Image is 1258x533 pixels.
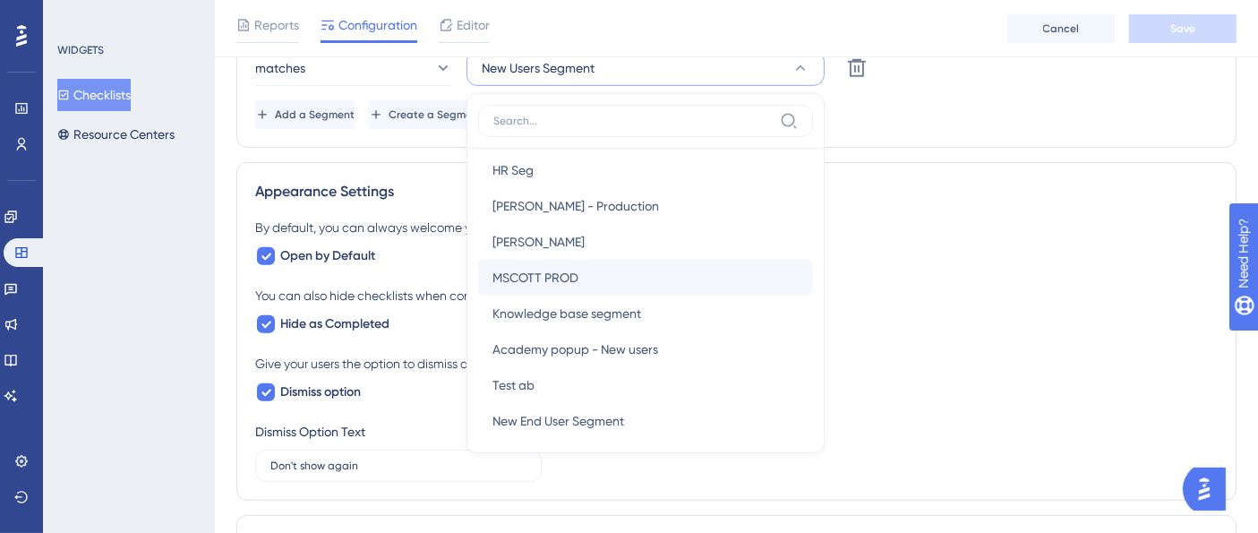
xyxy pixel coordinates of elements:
[492,374,535,396] span: Test ab
[275,107,355,122] span: Add a Segment
[457,14,490,36] span: Editor
[466,50,825,86] button: New Users Segment
[255,100,355,129] button: Add a Segment
[492,267,578,288] span: MSCOTT PROD
[42,4,112,26] span: Need Help?
[255,50,452,86] button: matches
[478,367,813,403] button: Test ab
[1183,462,1237,516] iframe: UserGuiding AI Assistant Launcher
[493,114,773,128] input: Search...
[280,245,375,267] span: Open by Default
[338,14,417,36] span: Configuration
[280,314,389,335] span: Hide as Completed
[1170,21,1195,36] span: Save
[254,14,299,36] span: Reports
[492,303,641,324] span: Knowledge base segment
[57,43,104,57] div: WIDGETS
[255,285,1218,306] div: You can also hide checklists when completed.
[1129,14,1237,43] button: Save
[255,217,1218,238] div: By default, you can always welcome your users with the checklist.
[57,118,175,150] button: Resource Centers
[255,353,1218,374] div: Give your users the option to dismiss and stop seeing this checklist.
[478,152,813,188] button: HR Seg
[57,79,131,111] button: Checklists
[478,260,813,296] button: MSCOTT PROD
[492,159,534,181] span: HR Seg
[492,410,624,432] span: New End User Segment
[492,339,658,360] span: Academy popup - New users
[369,100,483,129] button: Create a Segment
[478,296,813,331] button: Knowledge base segment
[255,421,365,443] div: Dismiss Option Text
[492,195,659,217] span: [PERSON_NAME] - Production
[255,57,305,79] span: matches
[270,460,526,472] input: Type the value
[478,188,813,224] button: [PERSON_NAME] - Production
[492,231,585,253] span: [PERSON_NAME]
[280,382,361,403] span: Dismiss option
[482,57,595,79] span: New Users Segment
[478,331,813,367] button: Academy popup - New users
[478,224,813,260] button: [PERSON_NAME]
[478,403,813,439] button: New End User Segment
[1007,14,1115,43] button: Cancel
[255,181,1218,202] div: Appearance Settings
[389,107,483,122] span: Create a Segment
[1043,21,1080,36] span: Cancel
